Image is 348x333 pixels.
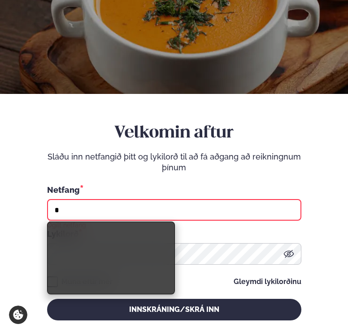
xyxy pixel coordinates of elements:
div: Ógilt netfang [47,221,86,229]
div: Netfang [47,184,301,195]
h2: Velkomin aftur [47,123,301,144]
a: Gleymdi lykilorðinu [234,278,301,285]
p: Sláðu inn netfangið þitt og lykilorð til að fá aðgang að reikningnum þínum [47,151,301,173]
button: Innskráning/Skrá inn [47,299,301,320]
a: Cookie settings [9,306,27,324]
